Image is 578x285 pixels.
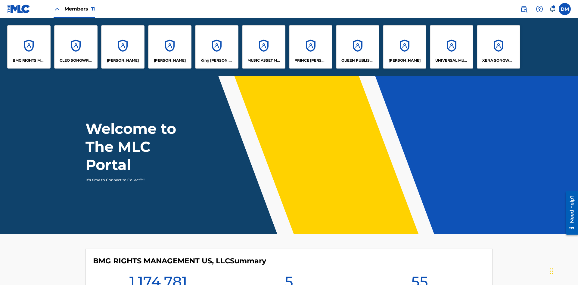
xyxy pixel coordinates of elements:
a: Accounts[PERSON_NAME] [101,25,144,69]
span: Members [64,5,95,12]
a: Accounts[PERSON_NAME] [148,25,191,69]
img: Close [54,5,61,13]
div: User Menu [559,3,571,15]
img: MLC Logo [7,5,30,13]
p: RONALD MCTESTERSON [389,58,421,63]
a: Public Search [518,3,530,15]
h1: Welcome to The MLC Portal [85,120,198,174]
p: King McTesterson [200,58,233,63]
p: MUSIC ASSET MANAGEMENT (MAM) [247,58,280,63]
a: AccountsCLEO SONGWRITER [54,25,98,69]
img: search [520,5,527,13]
a: AccountsKing [PERSON_NAME] [195,25,238,69]
a: Accounts[PERSON_NAME] [383,25,426,69]
span: 11 [91,6,95,12]
p: EYAMA MCSINGER [154,58,186,63]
p: UNIVERSAL MUSIC PUB GROUP [435,58,468,63]
p: PRINCE MCTESTERSON [294,58,327,63]
p: QUEEN PUBLISHA [341,58,374,63]
a: AccountsBMG RIGHTS MANAGEMENT US, LLC [7,25,51,69]
div: Notifications [549,6,555,12]
iframe: Resource Center [561,188,578,238]
a: AccountsPRINCE [PERSON_NAME] [289,25,332,69]
a: AccountsQUEEN PUBLISHA [336,25,379,69]
h4: BMG RIGHTS MANAGEMENT US, LLC [93,256,266,265]
a: AccountsXENA SONGWRITER [477,25,520,69]
div: Drag [550,262,553,280]
div: Help [533,3,545,15]
iframe: Chat Widget [548,256,578,285]
img: help [536,5,543,13]
p: CLEO SONGWRITER [60,58,92,63]
a: AccountsUNIVERSAL MUSIC PUB GROUP [430,25,473,69]
p: It's time to Connect to Collect™! [85,177,190,183]
p: ELVIS COSTELLO [107,58,139,63]
a: AccountsMUSIC ASSET MANAGEMENT (MAM) [242,25,285,69]
p: XENA SONGWRITER [482,58,515,63]
p: BMG RIGHTS MANAGEMENT US, LLC [13,58,45,63]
